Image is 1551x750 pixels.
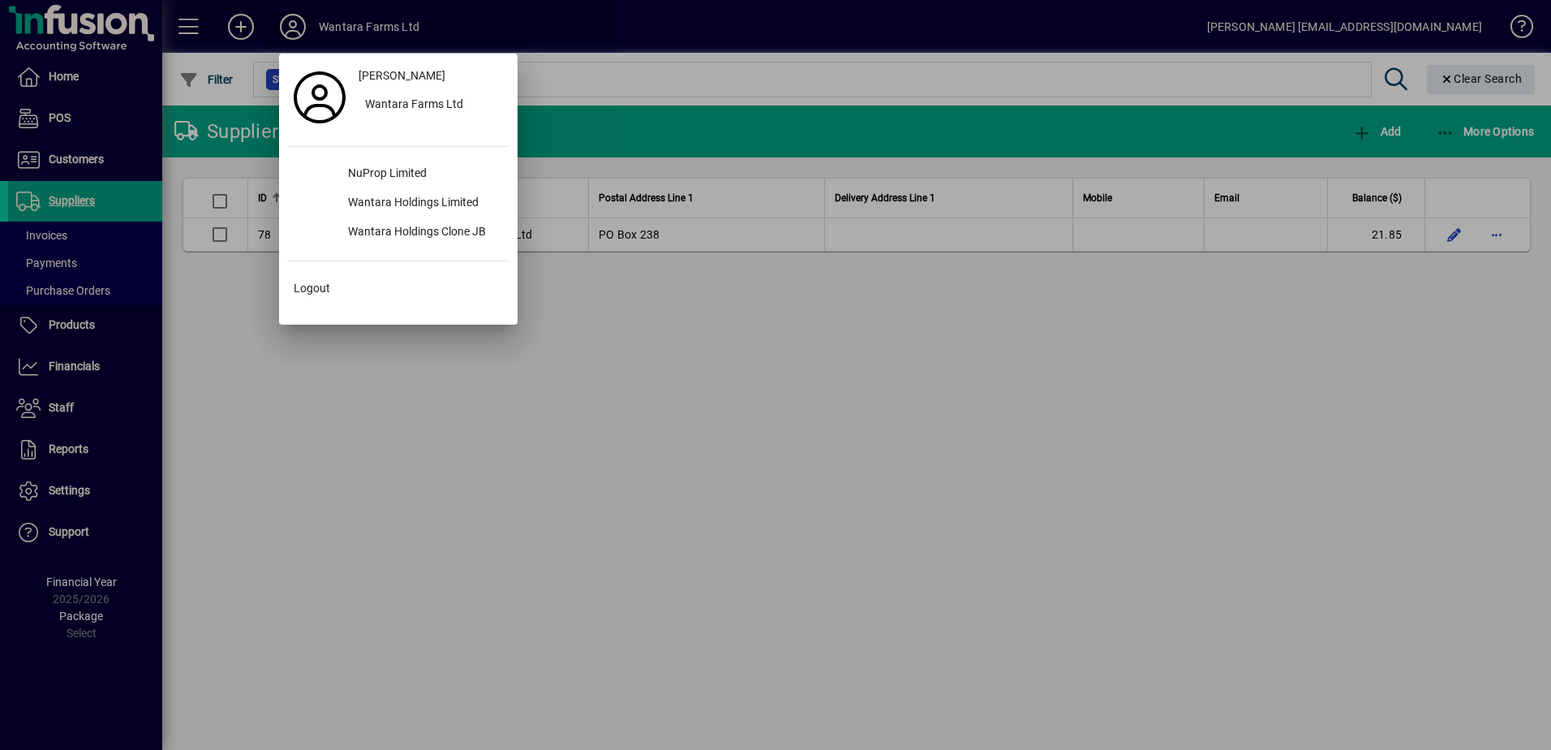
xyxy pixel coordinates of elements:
[335,160,509,189] div: NuProp Limited
[335,189,509,218] div: Wantara Holdings Limited
[294,280,330,297] span: Logout
[352,91,509,120] button: Wantara Farms Ltd
[335,218,509,248] div: Wantara Holdings Clone JB
[352,62,509,91] a: [PERSON_NAME]
[287,218,509,248] button: Wantara Holdings Clone JB
[287,274,509,304] button: Logout
[287,160,509,189] button: NuProp Limited
[287,189,509,218] button: Wantara Holdings Limited
[359,67,445,84] span: [PERSON_NAME]
[287,83,352,112] a: Profile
